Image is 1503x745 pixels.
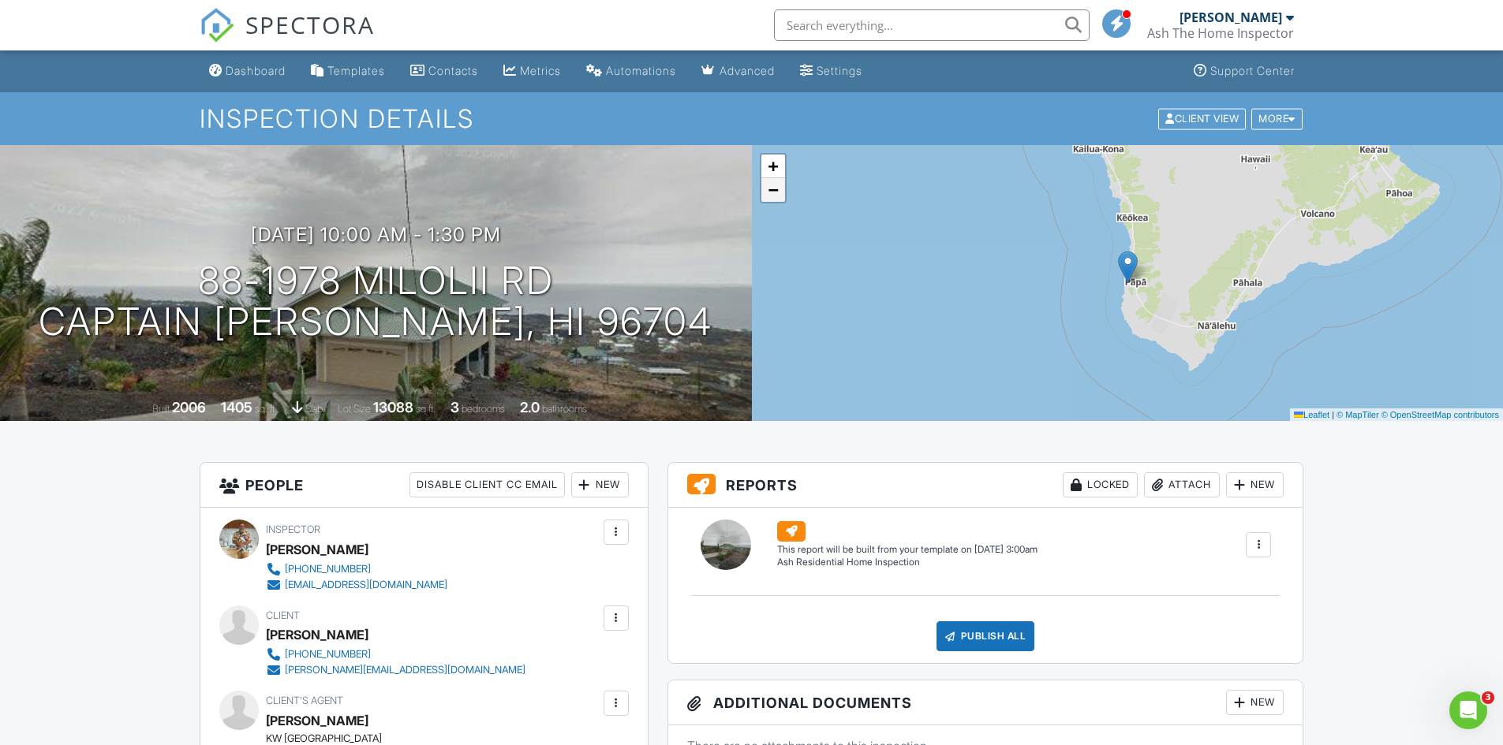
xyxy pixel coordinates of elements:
[937,621,1035,651] div: Publish All
[172,399,206,415] div: 2006
[266,732,460,745] div: KW [GEOGRAPHIC_DATA]
[761,178,785,202] a: Zoom out
[1147,25,1294,41] div: Ash The Home Inspector
[768,180,778,199] span: −
[285,664,525,676] div: [PERSON_NAME][EMAIL_ADDRESS][DOMAIN_NAME]
[39,260,712,344] h1: 88-1978 Milolii Rd Captain [PERSON_NAME], HI 96704
[266,538,368,561] div: [PERSON_NAME]
[266,577,447,593] a: [EMAIL_ADDRESS][DOMAIN_NAME]
[373,399,413,415] div: 13088
[266,709,368,732] a: [PERSON_NAME]
[817,64,862,77] div: Settings
[1226,472,1284,497] div: New
[768,156,778,176] span: +
[1381,410,1499,419] a: © OpenStreetMap contributors
[1332,410,1334,419] span: |
[571,472,629,497] div: New
[416,403,436,415] span: sq.ft.
[695,57,781,86] a: Advanced
[409,472,565,497] div: Disable Client CC Email
[266,561,447,577] a: [PHONE_NUMBER]
[520,64,561,77] div: Metrics
[255,403,277,415] span: sq. ft.
[200,463,648,508] h3: People
[200,8,234,43] img: The Best Home Inspection Software - Spectora
[1118,251,1138,283] img: Marker
[203,57,292,86] a: Dashboard
[451,399,459,415] div: 3
[221,399,252,415] div: 1405
[1251,108,1303,129] div: More
[251,224,501,245] h3: [DATE] 10:00 am - 1:30 pm
[285,648,371,661] div: [PHONE_NUMBER]
[777,543,1038,556] div: This report will be built from your template on [DATE] 3:00am
[1144,472,1220,497] div: Attach
[200,105,1304,132] h1: Inspection Details
[1210,64,1295,77] div: Support Center
[1482,691,1494,704] span: 3
[285,579,447,591] div: [EMAIL_ADDRESS][DOMAIN_NAME]
[266,523,320,535] span: Inspector
[606,64,676,77] div: Automations
[1157,112,1250,124] a: Client View
[462,403,505,415] span: bedrooms
[266,623,368,646] div: [PERSON_NAME]
[327,64,385,77] div: Templates
[305,57,391,86] a: Templates
[668,680,1303,725] h3: Additional Documents
[774,9,1090,41] input: Search everything...
[1187,57,1301,86] a: Support Center
[1180,9,1282,25] div: [PERSON_NAME]
[542,403,587,415] span: bathrooms
[520,399,540,415] div: 2.0
[226,64,286,77] div: Dashboard
[668,463,1303,508] h3: Reports
[1226,690,1284,715] div: New
[245,8,375,41] span: SPECTORA
[1063,472,1138,497] div: Locked
[428,64,478,77] div: Contacts
[266,662,525,678] a: [PERSON_NAME][EMAIL_ADDRESS][DOMAIN_NAME]
[1158,108,1246,129] div: Client View
[1294,410,1329,419] a: Leaflet
[777,556,1038,569] div: Ash Residential Home Inspection
[285,563,371,576] div: [PHONE_NUMBER]
[404,57,484,86] a: Contacts
[305,403,323,415] span: slab
[152,403,170,415] span: Built
[266,609,300,621] span: Client
[794,57,869,86] a: Settings
[200,21,375,54] a: SPECTORA
[497,57,567,86] a: Metrics
[266,646,525,662] a: [PHONE_NUMBER]
[1337,410,1379,419] a: © MapTiler
[580,57,682,86] a: Automations (Basic)
[1449,691,1487,729] iframe: Intercom live chat
[338,403,371,415] span: Lot Size
[720,64,775,77] div: Advanced
[761,155,785,178] a: Zoom in
[266,695,343,706] span: Client's Agent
